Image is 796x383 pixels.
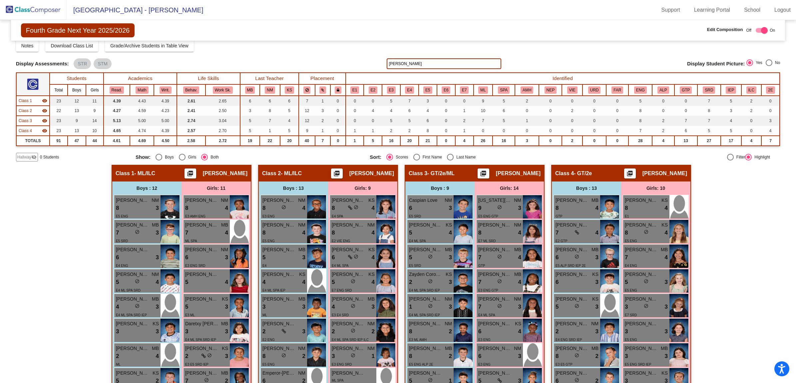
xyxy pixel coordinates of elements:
td: 0 [583,96,606,106]
td: 8 [260,106,280,116]
button: E1 [350,86,359,94]
td: 26 [474,136,493,146]
mat-icon: visibility [42,108,47,113]
th: Home Language - Nepali [539,84,562,96]
th: Hispanic or Latino [400,84,419,96]
th: Nuria Maldonado-Hernandez [260,84,280,96]
td: 14 [86,116,104,126]
td: 4 [652,136,674,146]
button: E5 [423,86,432,94]
td: 4.69 [130,136,154,146]
td: 5 [382,116,400,126]
a: School [739,5,766,15]
td: 1 [346,126,364,136]
td: 0 [606,126,628,136]
td: 0 [346,116,364,126]
td: 6 [674,126,697,136]
td: 0 [474,126,493,136]
td: 0 [437,136,455,146]
td: 5.00 [154,116,177,126]
td: 5 [493,116,515,126]
td: 10 [474,106,493,116]
button: E7 [460,86,469,94]
th: Home Language - Amharic [515,84,539,96]
button: Behav. [183,86,199,94]
td: 0 [606,96,628,106]
td: 16 [382,136,400,146]
td: 5.13 [104,116,130,126]
button: IEP [726,86,736,94]
td: 2 [315,116,331,126]
td: 0 [515,126,539,136]
td: 4 [280,116,299,126]
th: Gifted and Talented Pool [674,84,697,96]
td: 0 [583,106,606,116]
button: Print Students Details [331,168,343,178]
td: 4 [761,126,780,136]
mat-radio-group: Select an option [746,59,780,68]
td: 3 [761,116,780,126]
td: 22 [260,136,280,146]
button: 2E [766,86,775,94]
div: First Name [420,154,442,160]
td: 4 [741,136,762,146]
td: 0 [330,106,345,116]
th: Girls [86,84,104,96]
div: Boys [162,154,174,160]
button: MB [245,86,255,94]
td: 2.74 [177,116,205,126]
button: Print Students Details [185,168,196,178]
td: 0 [562,96,583,106]
td: 4 [419,106,437,116]
td: 2.50 [205,106,240,116]
td: 0 [437,96,455,106]
button: E4 [405,86,414,94]
td: 40 [299,136,315,146]
td: 5 [721,126,741,136]
td: 6 [260,96,280,106]
td: 3 [721,106,741,116]
td: 4 [455,136,474,146]
td: 10 [86,126,104,136]
th: Keep with students [315,84,331,96]
a: Learning Portal [689,5,736,15]
td: 3.04 [205,116,240,126]
td: 0 [652,96,674,106]
td: 2 [400,126,419,136]
td: 13 [68,106,86,116]
td: 4.74 [130,126,154,136]
td: 0 [606,116,628,126]
td: TOTALS [16,136,50,146]
td: 2 [741,106,762,116]
td: 0 [437,106,455,116]
th: Multi-Lingual Learner [474,84,493,96]
td: 1 [346,136,364,146]
th: Boys [68,84,86,96]
button: NEP [545,86,557,94]
td: 0 [330,96,345,106]
button: SPA [498,86,510,94]
th: Life Skills [177,73,240,84]
a: Support [656,5,685,15]
td: 28 [628,136,652,146]
th: Native Hawaiian or Other Pacific Islander [437,84,455,96]
td: 7 [697,96,721,106]
th: Last Teacher [240,73,299,84]
td: 1 [455,126,474,136]
td: 7 [400,96,419,106]
td: 2.72 [205,136,240,146]
div: Scores [393,154,408,160]
td: 20 [400,136,419,146]
mat-icon: visibility [42,128,47,133]
td: 2.70 [205,126,240,136]
th: Academics [104,73,177,84]
td: 23 [50,116,68,126]
td: 0 [330,136,345,146]
th: White [419,84,437,96]
span: Class 3 [19,118,32,124]
span: Off [746,27,751,33]
td: 21 [419,136,437,146]
td: 0 [674,106,697,116]
th: Madison Breuer [240,84,260,96]
td: 0 [539,96,562,106]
